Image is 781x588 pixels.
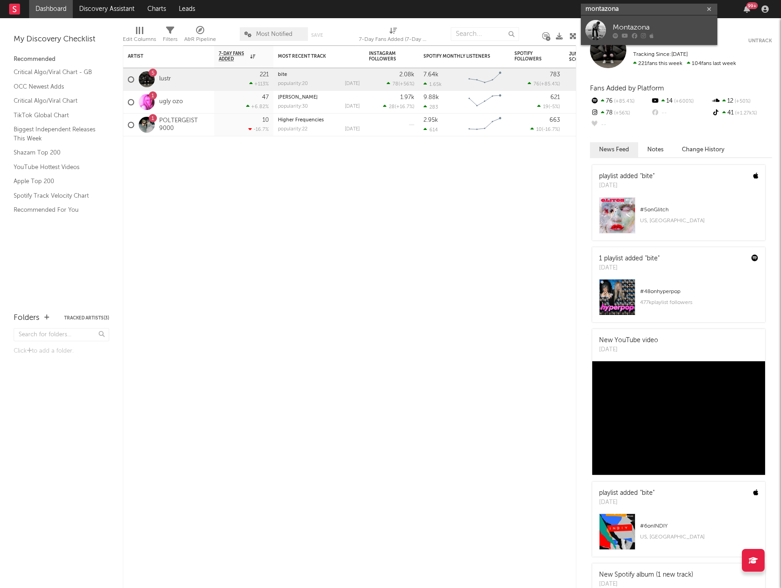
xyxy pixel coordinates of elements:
div: [DATE] [345,104,360,109]
span: Fans Added by Platform [590,85,664,92]
span: 19 [543,105,549,110]
button: Change History [673,142,734,157]
div: Artist [128,54,196,59]
span: Tracking Since: [DATE] [633,52,688,57]
button: 99+ [744,5,750,13]
div: 2.08k [399,72,414,78]
div: A&R Pipeline [184,23,216,49]
div: [DATE] [599,345,658,354]
div: Montazona [613,22,713,33]
div: 663 [549,117,560,123]
div: My Discovery Checklist [14,34,109,45]
span: 78 [393,82,398,87]
a: Biggest Independent Releases This Week [14,125,100,143]
div: 621 [550,95,560,100]
span: 7-Day Fans Added [219,51,248,62]
div: 283 [423,104,438,110]
span: +1.27k % [734,111,757,116]
span: +600 % [673,99,694,104]
div: 99 + [746,2,758,9]
div: madonna [278,95,360,100]
span: +56 % [613,111,630,116]
a: Critical Algo/Viral Chart - GB [14,67,100,77]
div: 221 [260,72,269,78]
input: Search for folders... [14,328,109,341]
div: Click to add a folder. [14,346,109,357]
button: News Feed [590,142,638,157]
div: [DATE] [599,264,660,273]
div: 7.64k [423,72,438,78]
input: Search... [451,27,519,41]
div: [DATE] [599,498,655,507]
div: 10 [262,117,269,123]
span: 10 [536,127,542,132]
a: "bite" [640,173,655,179]
a: "bite" [640,490,655,496]
div: Spotify Followers [514,51,546,62]
div: US, [GEOGRAPHIC_DATA] [640,532,758,543]
span: 104 fans last week [633,61,736,66]
div: [DATE] [345,81,360,86]
div: 1.97k [400,95,414,100]
div: Filters [163,34,177,45]
div: 12 [711,95,772,107]
a: OCC Newest Adds [14,82,100,92]
a: POLTERGEIST 9000 [159,117,210,133]
a: ugly ozo [159,98,183,106]
div: [DATE] [345,127,360,132]
span: -16.7 % [543,127,559,132]
a: Higher Frequencies [278,118,324,123]
button: Untrack [748,36,772,45]
div: Edit Columns [123,34,156,45]
div: [DATE] [599,181,655,190]
svg: Chart title [464,68,505,91]
div: US, [GEOGRAPHIC_DATA] [640,215,758,226]
div: 614 [423,127,438,133]
div: New YouTube video [599,336,658,345]
span: 221 fans this week [633,61,682,66]
div: 9.88k [423,95,439,100]
div: bite [278,72,360,77]
div: ( ) [530,126,560,132]
span: 28 [389,105,395,110]
div: popularity: 20 [278,81,308,86]
div: Edit Columns [123,23,156,49]
a: Critical Algo/Viral Chart [14,96,100,106]
div: 7-Day Fans Added (7-Day Fans Added) [359,34,427,45]
div: # 6 on INDIY [640,521,758,532]
a: [PERSON_NAME] [278,95,317,100]
a: "bite" [645,255,660,262]
div: 76 [590,95,650,107]
div: 60.6 [569,120,605,130]
svg: Chart title [464,91,505,114]
div: 1 playlist added [599,254,660,264]
div: popularity: 30 [278,104,308,109]
div: +6.82 % [246,104,269,110]
div: -- [590,119,650,131]
div: playlist added [599,488,655,498]
div: 78 [590,107,650,119]
div: A&R Pipeline [184,34,216,45]
button: Notes [638,142,673,157]
div: ( ) [528,81,560,87]
a: #6onINDIYUS, [GEOGRAPHIC_DATA] [592,513,765,557]
a: #5onGlitchUS, [GEOGRAPHIC_DATA] [592,197,765,240]
div: ( ) [383,104,414,110]
span: +85.4 % [541,82,559,87]
div: ( ) [537,104,560,110]
div: popularity: 22 [278,127,307,132]
div: +113 % [249,81,269,87]
a: Montazona [581,15,717,45]
div: Spotify Monthly Listeners [423,54,492,59]
div: -- [650,107,711,119]
div: Jump Score [569,51,592,62]
a: bite [278,72,287,77]
div: 7-Day Fans Added (7-Day Fans Added) [359,23,427,49]
span: 76 [534,82,539,87]
a: TikTok Global Chart [14,110,100,120]
span: Most Notified [256,31,292,37]
div: 2.95k [423,117,438,123]
div: Instagram Followers [369,51,401,62]
div: Filters [163,23,177,49]
a: Recommended For You [14,205,100,215]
